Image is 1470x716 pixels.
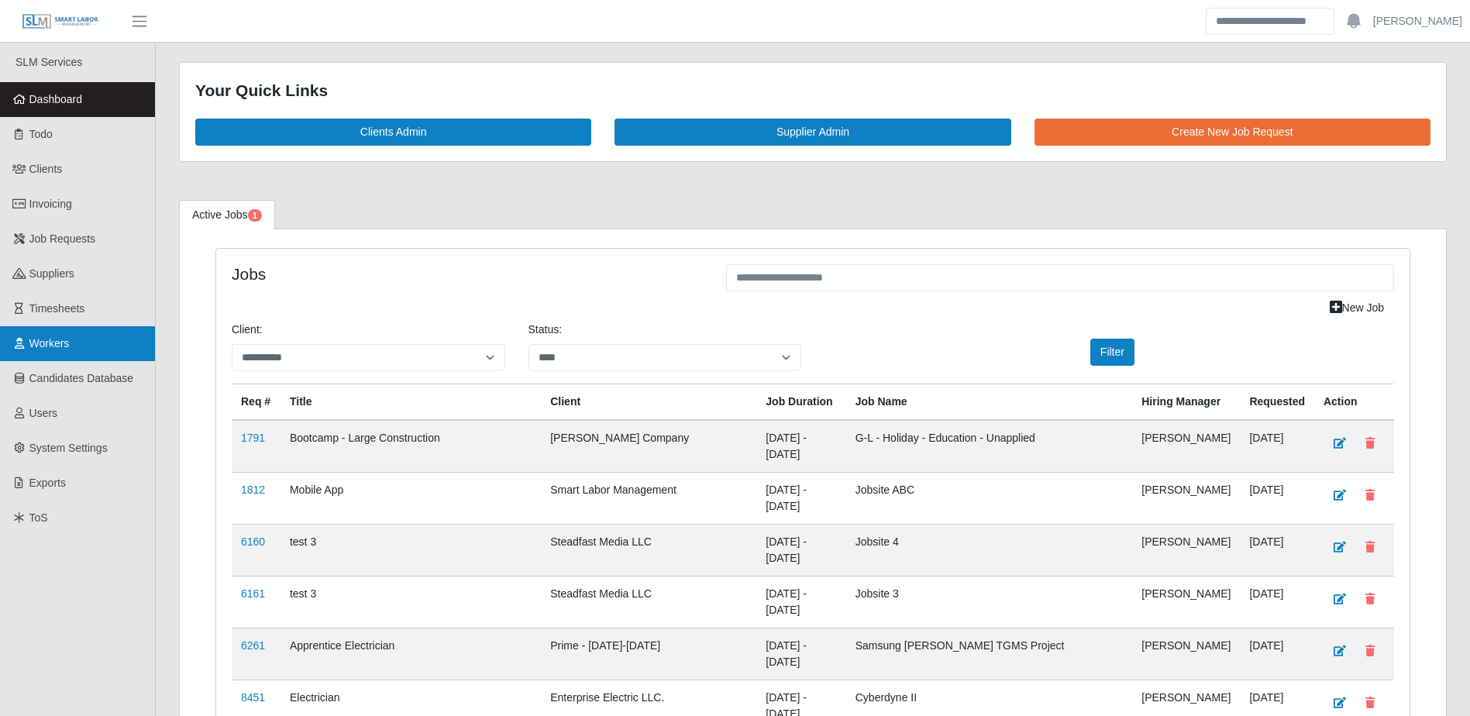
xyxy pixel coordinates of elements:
[281,576,541,628] td: test 3
[29,407,58,419] span: Users
[29,163,63,175] span: Clients
[22,13,99,30] img: SLM Logo
[846,472,1133,524] td: Jobsite ABC
[232,264,703,284] h4: Jobs
[15,56,82,68] span: SLM Services
[615,119,1010,146] a: Supplier Admin
[241,639,265,652] a: 6261
[29,477,66,489] span: Exports
[541,472,756,524] td: Smart Labor Management
[1090,339,1134,366] button: Filter
[232,384,281,420] th: Req #
[179,200,275,230] a: Active Jobs
[281,524,541,576] td: test 3
[1373,13,1462,29] a: [PERSON_NAME]
[195,119,591,146] a: Clients Admin
[756,384,845,420] th: Job Duration
[756,524,845,576] td: [DATE] - [DATE]
[29,442,108,454] span: System Settings
[241,691,265,704] a: 8451
[29,337,70,349] span: Workers
[756,472,845,524] td: [DATE] - [DATE]
[846,524,1133,576] td: Jobsite 4
[29,232,96,245] span: Job Requests
[1132,420,1240,473] td: [PERSON_NAME]
[195,78,1430,103] div: Your Quick Links
[248,209,262,222] span: Pending Jobs
[846,576,1133,628] td: Jobsite 3
[241,535,265,548] a: 6160
[1206,8,1334,35] input: Search
[281,628,541,680] td: Apprentice Electrician
[1132,384,1240,420] th: Hiring Manager
[29,128,53,140] span: Todo
[241,587,265,600] a: 6161
[241,432,265,444] a: 1791
[846,628,1133,680] td: Samsung [PERSON_NAME] TGMS Project
[29,267,74,280] span: Suppliers
[528,322,563,338] label: Status:
[1132,524,1240,576] td: [PERSON_NAME]
[281,420,541,473] td: Bootcamp - Large Construction
[1240,576,1314,628] td: [DATE]
[756,420,845,473] td: [DATE] - [DATE]
[1314,384,1394,420] th: Action
[1240,628,1314,680] td: [DATE]
[241,484,265,496] a: 1812
[29,93,83,105] span: Dashboard
[541,384,756,420] th: Client
[29,372,134,384] span: Candidates Database
[756,576,845,628] td: [DATE] - [DATE]
[541,420,756,473] td: [PERSON_NAME] Company
[1132,628,1240,680] td: [PERSON_NAME]
[541,628,756,680] td: Prime - [DATE]-[DATE]
[846,384,1133,420] th: Job Name
[1240,384,1314,420] th: Requested
[541,576,756,628] td: Steadfast Media LLC
[1320,294,1394,322] a: New Job
[281,472,541,524] td: Mobile App
[1240,420,1314,473] td: [DATE]
[29,198,72,210] span: Invoicing
[29,302,85,315] span: Timesheets
[756,628,845,680] td: [DATE] - [DATE]
[281,384,541,420] th: Title
[29,511,48,524] span: ToS
[1240,524,1314,576] td: [DATE]
[541,524,756,576] td: Steadfast Media LLC
[1132,472,1240,524] td: [PERSON_NAME]
[1240,472,1314,524] td: [DATE]
[1132,576,1240,628] td: [PERSON_NAME]
[1035,119,1430,146] a: Create New Job Request
[232,322,263,338] label: Client:
[846,420,1133,473] td: G-L - Holiday - Education - Unapplied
